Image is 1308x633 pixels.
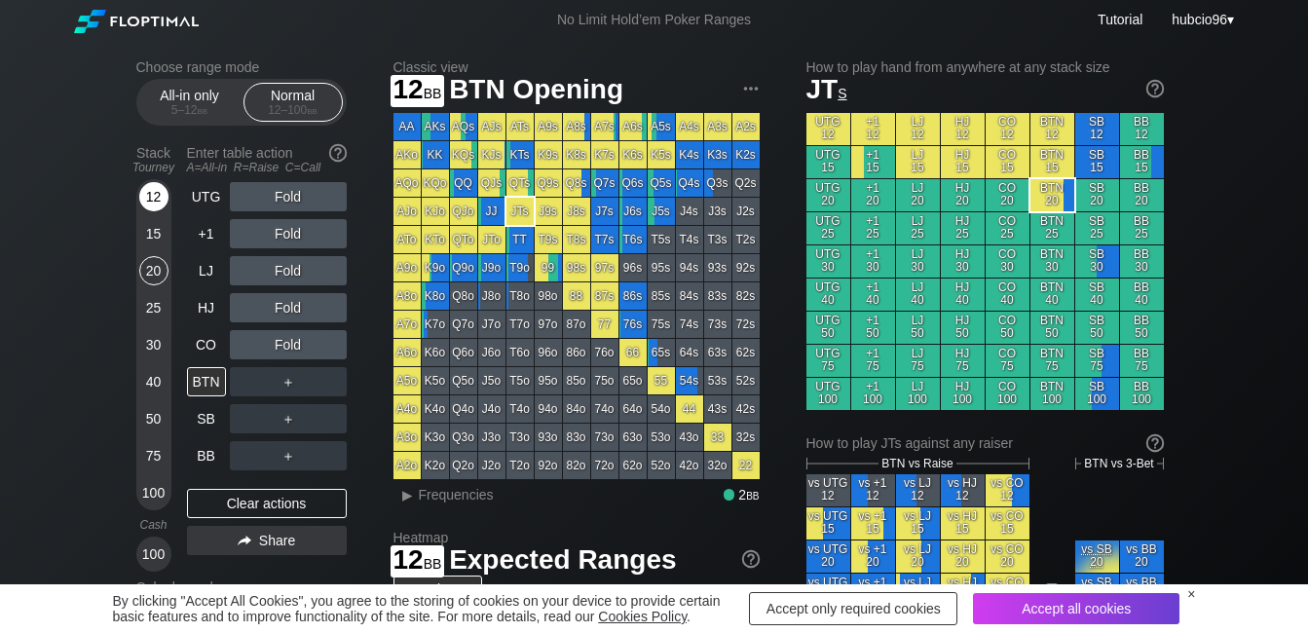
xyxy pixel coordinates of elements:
[1075,312,1119,344] div: SB 50
[139,330,168,359] div: 30
[535,113,562,140] div: A9s
[732,169,760,197] div: Q2s
[422,452,449,479] div: K2o
[1075,179,1119,211] div: SB 20
[563,424,590,451] div: 83o
[506,452,534,479] div: T2o
[619,169,647,197] div: Q6s
[506,367,534,394] div: T5o
[648,282,675,310] div: 85s
[941,345,985,377] div: HJ 75
[393,141,421,168] div: AKo
[139,256,168,285] div: 20
[535,339,562,366] div: 96o
[732,254,760,281] div: 92s
[676,141,703,168] div: K4s
[422,367,449,394] div: K5o
[563,367,590,394] div: 85o
[393,169,421,197] div: AQo
[230,293,347,322] div: Fold
[1075,345,1119,377] div: SB 75
[478,282,505,310] div: J8o
[732,367,760,394] div: 52s
[187,161,347,174] div: A=All-in R=Raise C=Call
[393,59,760,75] h2: Classic view
[393,113,421,140] div: AA
[1144,78,1166,99] img: help.32db89a4.svg
[478,141,505,168] div: KJs
[563,254,590,281] div: 98s
[506,311,534,338] div: T7o
[393,226,421,253] div: ATo
[806,345,850,377] div: UTG 75
[424,81,442,102] span: bb
[478,424,505,451] div: J3o
[187,256,226,285] div: LJ
[230,219,347,248] div: Fold
[806,113,850,145] div: UTG 12
[478,226,505,253] div: JTo
[1120,113,1164,145] div: BB 12
[676,452,703,479] div: 42o
[704,282,731,310] div: 83s
[422,254,449,281] div: K9o
[619,339,647,366] div: 66
[535,282,562,310] div: 98o
[648,311,675,338] div: 75s
[535,198,562,225] div: J9s
[506,169,534,197] div: QTs
[896,113,940,145] div: LJ 12
[563,311,590,338] div: 87o
[851,179,895,211] div: +1 20
[506,395,534,423] div: T4o
[506,254,534,281] div: T9o
[619,198,647,225] div: J6s
[704,226,731,253] div: T3s
[598,609,687,624] a: Cookies Policy
[648,339,675,366] div: 65s
[391,75,445,107] span: 12
[1030,378,1074,410] div: BTN 100
[896,312,940,344] div: LJ 50
[187,182,226,211] div: UTG
[732,113,760,140] div: A2s
[619,141,647,168] div: K6s
[230,330,347,359] div: Fold
[704,254,731,281] div: 93s
[676,226,703,253] div: T4s
[422,282,449,310] div: K8o
[851,212,895,244] div: +1 25
[563,198,590,225] div: J8s
[478,339,505,366] div: J6o
[676,198,703,225] div: J4s
[806,378,850,410] div: UTG 100
[619,367,647,394] div: 65o
[450,424,477,451] div: Q3o
[896,378,940,410] div: LJ 100
[1075,113,1119,145] div: SB 12
[591,282,618,310] div: 87s
[563,226,590,253] div: T8s
[619,282,647,310] div: 86s
[1030,312,1074,344] div: BTN 50
[528,12,780,32] div: No Limit Hold’em Poker Ranges
[806,245,850,278] div: UTG 30
[450,169,477,197] div: QQ
[230,404,347,433] div: ＋
[478,311,505,338] div: J7o
[851,146,895,178] div: +1 15
[986,146,1029,178] div: CO 15
[198,103,208,117] span: bb
[749,592,957,625] div: Accept only required cookies
[563,113,590,140] div: A8s
[230,256,347,285] div: Fold
[230,441,347,470] div: ＋
[732,424,760,451] div: 32s
[986,245,1029,278] div: CO 30
[941,312,985,344] div: HJ 50
[732,282,760,310] div: 82s
[941,378,985,410] div: HJ 100
[896,245,940,278] div: LJ 30
[478,452,505,479] div: J2o
[704,169,731,197] div: Q3s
